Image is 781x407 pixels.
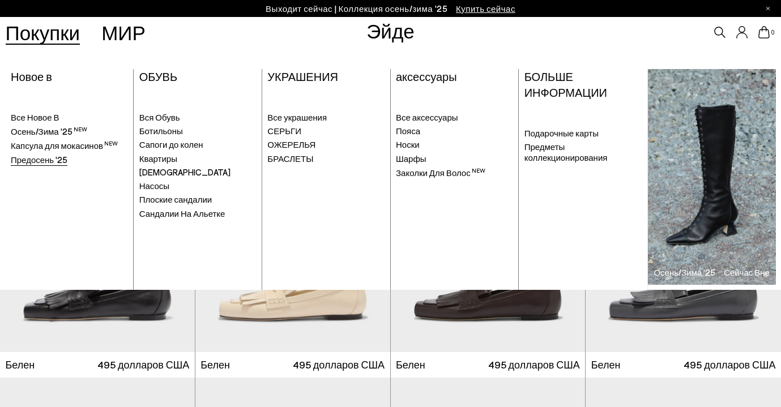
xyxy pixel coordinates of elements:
[139,194,212,204] span: Плоские сандалии
[591,358,621,372] span: Белен
[266,2,515,16] p: Выходит сейчас | Коллекция осень/зима '25
[770,29,775,36] span: 0
[6,358,35,372] span: Белен
[139,139,203,149] span: Сапоги до колен
[396,168,485,178] span: Заколки Для Волос
[648,69,776,284] a: Осень/Зима '25 Сейчас Вне
[396,153,426,164] span: Шарфы
[267,126,301,136] span: СЕРЬГИ
[11,126,128,138] a: Осень/Зима '25
[648,69,776,284] img: Group_1295_900x.jpg
[654,268,715,277] h3: Осень/Зима '25
[139,181,257,192] a: Насосы
[267,112,385,123] a: Все украшения
[11,140,128,152] a: Капсула для мокасинов
[139,70,177,83] a: ОБУВЬ
[396,126,513,137] a: Пояса
[101,23,146,42] a: МИР
[396,70,457,83] a: аксессуары
[396,112,513,123] a: Все аксессуары
[724,268,770,277] h3: Сейчас Вне
[11,140,118,151] span: Капсула для мокасинов
[139,208,257,220] a: Сандалии На Альетке
[396,139,420,149] span: Носки
[391,352,586,378] a: Белен 495 долларов США
[11,112,128,123] a: Все Новое В
[684,358,775,372] span: 495 долларов США
[293,358,385,372] span: 495 долларов США
[396,112,458,122] span: Все аксессуары
[139,126,183,136] span: Ботильоны
[139,194,257,205] a: Плоские сандалии
[456,3,515,14] span: Перейдите к /collections/new-in
[139,153,177,164] span: Квартиры
[139,208,225,219] span: Сандалии На Альетке
[524,128,642,139] a: Подарочные карты
[396,126,420,136] span: Пояса
[267,70,338,83] a: УКРАШЕНИЯ
[267,139,315,149] span: ОЖЕРЕЛЬЯ
[488,358,580,372] span: 495 долларов США
[11,70,52,83] a: Новое в
[267,153,313,164] span: БРАСЛЕТЫ
[6,23,80,42] a: покупки
[267,112,327,122] span: Все украшения
[396,139,513,151] a: Носки
[200,358,230,372] span: Белен
[11,112,59,122] span: Все Новое В
[139,153,257,165] a: Квартиры
[267,153,385,165] a: БРАСЛЕТЫ
[139,112,180,122] span: Вся Обувь
[524,70,607,99] a: БОЛЬШЕ ИНФОРМАЦИИ
[139,112,257,123] a: Вся Обувь
[267,126,385,137] a: СЕРЬГИ
[11,155,67,165] span: Предосень '25
[524,128,599,138] span: Подарочные карты
[524,142,608,163] span: Предметы коллекционирования
[267,139,385,151] a: ОЖЕРЕЛЬЯ
[139,167,257,178] a: [DEMOGRAPHIC_DATA]
[11,126,87,136] span: Осень/Зима '25
[758,26,770,38] a: 0
[139,126,257,137] a: Ботильоны
[396,167,513,179] a: Заколки Для Волос
[366,19,415,42] a: Эйде
[11,155,128,166] a: Предосень '25
[139,181,169,191] span: Насосы
[139,167,231,177] span: [DEMOGRAPHIC_DATA]
[139,139,257,151] a: Сапоги до колен
[524,142,642,164] a: Предметы коллекционирования
[586,352,781,378] a: Белен 495 долларов США
[97,358,189,372] span: 495 долларов США
[195,352,390,378] a: Белен 495 долларов США
[396,358,425,372] span: Белен
[396,153,513,165] a: Шарфы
